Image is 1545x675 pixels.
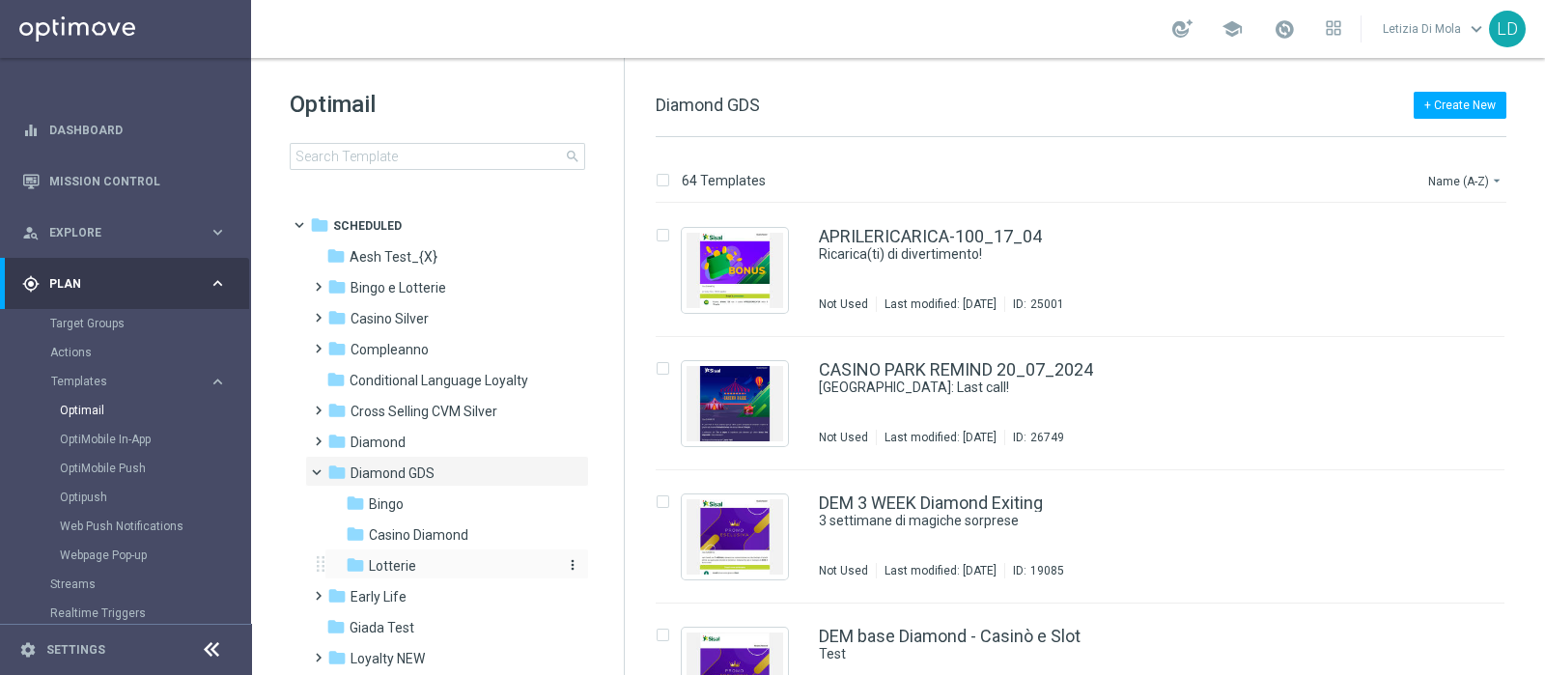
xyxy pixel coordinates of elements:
div: 3 settimane di magiche sorprese [819,512,1423,530]
div: Not Used [819,296,868,312]
a: Target Groups [50,316,201,331]
div: gps_fixed Plan keyboard_arrow_right [21,276,228,292]
div: Press SPACE to select this row. [636,470,1541,604]
button: person_search Explore keyboard_arrow_right [21,225,228,240]
div: LD [1489,11,1526,47]
span: keyboard_arrow_down [1466,18,1487,40]
span: Compleanno [351,341,429,358]
span: Diamond [351,434,406,451]
a: CASINO PARK REMIND 20_07_2024 [819,361,1093,379]
span: search [565,149,580,164]
div: Target Groups [50,309,249,338]
div: Ricarica(ti) di divertimento! [819,245,1423,264]
div: Actions [50,338,249,367]
i: folder [326,617,346,636]
div: Last modified: [DATE] [877,563,1004,578]
span: Templates [51,376,189,387]
div: Templates [51,376,209,387]
span: Bingo e Lotterie [351,279,446,296]
div: Explore [22,224,209,241]
div: OptiMobile In-App [60,425,249,454]
div: ID: [1004,563,1064,578]
a: Mission Control [49,155,227,207]
button: equalizer Dashboard [21,123,228,138]
button: Name (A-Z)arrow_drop_down [1426,169,1506,192]
div: Not Used [819,563,868,578]
span: Bingo [369,495,404,513]
div: 26749 [1030,430,1064,445]
i: folder [326,246,346,266]
i: folder [310,215,329,235]
div: Mission Control [22,155,227,207]
div: Optipush [60,483,249,512]
div: OptiMobile Push [60,454,249,483]
a: Actions [50,345,201,360]
div: Test [819,645,1423,663]
i: folder [327,586,347,605]
i: folder [346,493,365,513]
i: folder [346,524,365,544]
span: Casino Diamond [369,526,468,544]
i: gps_fixed [22,275,40,293]
i: folder [327,401,347,420]
div: Realtime Triggers [50,599,249,628]
i: more_vert [565,557,580,573]
span: Explore [49,227,209,239]
i: equalizer [22,122,40,139]
i: folder [327,432,347,451]
span: Cross Selling CVM Silver [351,403,497,420]
a: Optipush [60,490,201,505]
i: arrow_drop_down [1489,173,1504,188]
img: 25001.jpeg [687,233,783,308]
a: Settings [46,644,105,656]
div: Web Push Notifications [60,512,249,541]
a: Streams [50,577,201,592]
div: Press SPACE to select this row. [636,337,1541,470]
div: Templates [50,367,249,570]
i: folder [346,555,365,575]
span: Diamond GDS [656,95,760,115]
span: school [1222,18,1243,40]
a: Letizia Di Molakeyboard_arrow_down [1381,14,1489,43]
button: Templates keyboard_arrow_right [50,374,228,389]
div: Last modified: [DATE] [877,430,1004,445]
button: + Create New [1414,92,1506,119]
div: 19085 [1030,563,1064,578]
i: folder [327,648,347,667]
a: DEM base Diamond - Casinò e Slot [819,628,1081,645]
div: Not Used [819,430,868,445]
i: settings [19,641,37,659]
span: Diamond GDS [351,464,435,482]
i: folder [326,370,346,389]
span: Early Life [351,588,407,605]
div: ID: [1004,296,1064,312]
span: Conditional Language Loyalty [350,372,528,389]
i: folder [327,308,347,327]
img: 26749.jpeg [687,366,783,441]
div: Dashboard [22,104,227,155]
a: Ricarica(ti) di divertimento! [819,245,1379,264]
i: folder [327,339,347,358]
i: folder [327,463,347,482]
p: 64 Templates [682,172,766,189]
span: Aesh Test_{X} [350,248,437,266]
a: Dashboard [49,104,227,155]
div: ID: [1004,430,1064,445]
button: more_vert [561,556,580,575]
a: 3 settimane di magiche sorprese [819,512,1379,530]
a: Realtime Triggers [50,605,201,621]
div: Casinò Park: Last call! [819,379,1423,397]
button: Mission Control [21,174,228,189]
span: Casino Silver [351,310,429,327]
i: keyboard_arrow_right [209,274,227,293]
i: person_search [22,224,40,241]
a: Web Push Notifications [60,519,201,534]
i: folder [327,277,347,296]
div: Last modified: [DATE] [877,296,1004,312]
span: Lotterie [369,557,416,575]
a: Optimail [60,403,201,418]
